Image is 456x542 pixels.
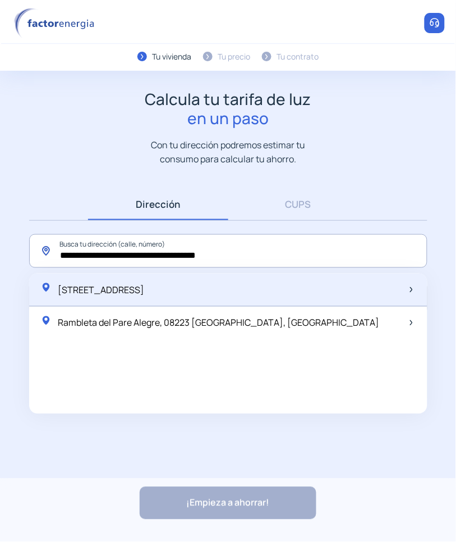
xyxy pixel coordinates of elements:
[40,282,52,293] img: location-pin-green.svg
[88,188,228,220] a: Dirección
[145,109,311,128] span: en un paso
[153,51,192,63] div: Tu vivienda
[228,188,369,220] a: CUPS
[140,138,316,166] p: Con tu dirección podremos estimar tu consumo para calcular tu ahorro.
[218,51,251,63] div: Tu precio
[58,284,145,296] span: [STREET_ADDRESS]
[58,317,380,329] span: Rambleta del Pare Alegre, 08223 [GEOGRAPHIC_DATA], [GEOGRAPHIC_DATA]
[11,8,101,39] img: logo factor
[429,17,440,29] img: llamar
[145,90,311,127] h1: Calcula tu tarifa de luz
[277,51,319,63] div: Tu contrato
[40,315,52,326] img: location-pin-green.svg
[410,287,413,293] img: arrow-next-item.svg
[410,320,413,326] img: arrow-next-item.svg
